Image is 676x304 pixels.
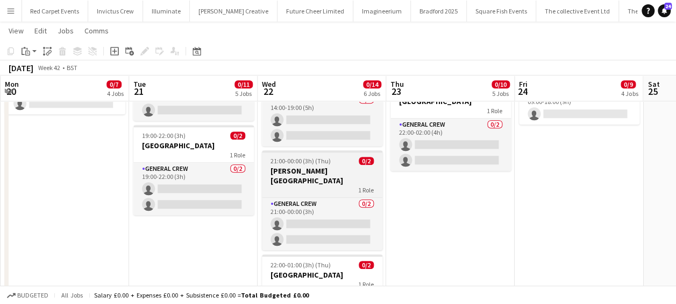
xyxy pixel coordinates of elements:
[9,26,24,36] span: View
[34,26,47,36] span: Edit
[235,89,252,98] div: 5 Jobs
[358,280,374,288] span: 1 Role
[133,125,254,215] app-job-card: 19:00-22:00 (3h)0/2[GEOGRAPHIC_DATA]1 RoleGeneral Crew0/219:00-22:00 (3h)
[22,1,88,22] button: Red Carpet Events
[107,89,124,98] div: 4 Jobs
[94,291,309,299] div: Salary £0.00 + Expenses £0.00 + Subsistence £0.00 =
[58,26,74,36] span: Jobs
[9,63,33,73] div: [DATE]
[132,85,146,98] span: 21
[411,1,467,22] button: Bradford 2025
[390,79,404,89] span: Thu
[133,163,254,215] app-card-role: General Crew0/219:00-22:00 (3h)
[4,24,28,38] a: View
[536,1,619,22] button: The collective Event Ltd
[262,198,382,250] app-card-role: General Crew0/221:00-00:00 (3h)
[646,85,659,98] span: 25
[389,85,404,98] span: 23
[519,79,528,89] span: Fri
[517,85,528,98] span: 24
[230,151,245,159] span: 1 Role
[230,132,245,140] span: 0/2
[142,132,186,140] span: 19:00-22:00 (3h)
[390,96,511,106] h3: [GEOGRAPHIC_DATA]
[234,80,253,88] span: 0/11
[358,186,374,194] span: 1 Role
[467,1,536,22] button: Square Fish Events
[262,94,382,146] app-card-role: General Crew0/214:00-19:00 (5h)
[241,291,309,299] span: Total Budgeted £0.00
[487,107,502,115] span: 1 Role
[3,85,19,98] span: 20
[133,141,254,150] h3: [GEOGRAPHIC_DATA]
[359,261,374,269] span: 0/2
[80,24,113,38] a: Comms
[190,1,277,22] button: [PERSON_NAME] Creative
[390,81,511,171] app-job-card: 22:00-02:00 (4h) (Fri)0/2[GEOGRAPHIC_DATA]1 RoleGeneral Crew0/222:00-02:00 (4h)
[143,1,190,22] button: Illuminate
[106,80,122,88] span: 0/7
[88,1,143,22] button: Invictus Crew
[277,1,353,22] button: Future Cheer Limited
[262,166,382,185] h3: [PERSON_NAME][GEOGRAPHIC_DATA]
[30,24,51,38] a: Edit
[359,157,374,165] span: 0/2
[262,79,276,89] span: Wed
[658,4,671,17] a: 24
[519,88,639,125] app-card-role: IPAF Operator0/109:00-18:00 (9h)
[364,89,381,98] div: 6 Jobs
[260,85,276,98] span: 22
[5,79,19,89] span: Mon
[647,79,659,89] span: Sat
[262,150,382,250] app-job-card: 21:00-00:00 (3h) (Thu)0/2[PERSON_NAME][GEOGRAPHIC_DATA]1 RoleGeneral Crew0/221:00-00:00 (3h)
[492,80,510,88] span: 0/10
[67,64,77,72] div: BST
[35,64,62,72] span: Week 42
[492,89,509,98] div: 5 Jobs
[17,292,48,299] span: Budgeted
[353,1,411,22] button: Imagineerium
[271,157,331,165] span: 21:00-00:00 (3h) (Thu)
[84,26,109,36] span: Comms
[271,261,331,269] span: 22:00-01:00 (3h) (Thu)
[621,80,636,88] span: 0/9
[363,80,381,88] span: 0/14
[390,119,511,171] app-card-role: General Crew0/222:00-02:00 (4h)
[621,89,638,98] div: 4 Jobs
[262,270,382,280] h3: [GEOGRAPHIC_DATA]
[133,79,146,89] span: Tue
[664,3,672,10] span: 24
[59,291,85,299] span: All jobs
[53,24,78,38] a: Jobs
[5,289,50,301] button: Budgeted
